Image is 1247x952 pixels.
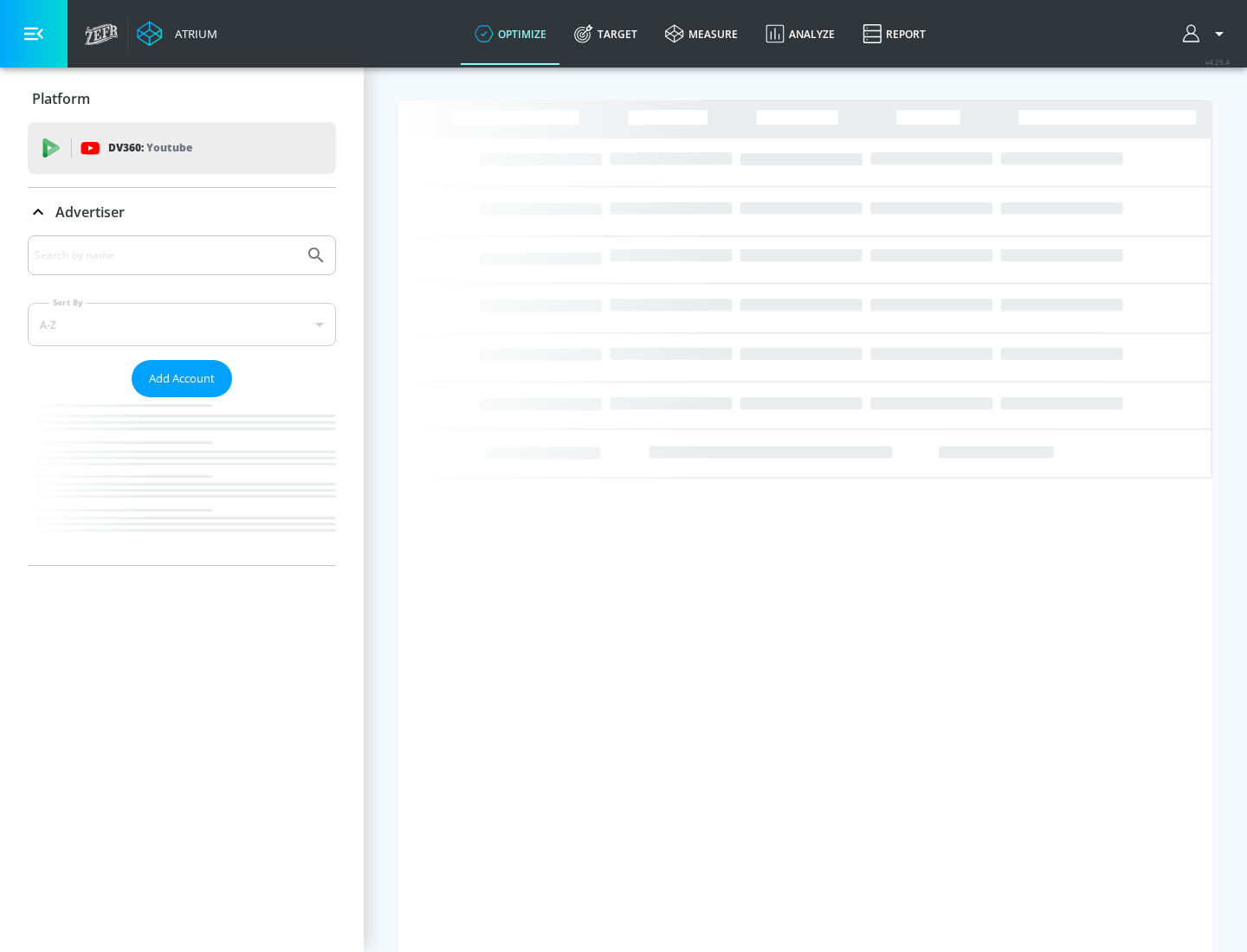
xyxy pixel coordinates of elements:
[28,303,336,346] div: A-Z
[108,138,192,158] p: DV360:
[49,297,87,308] label: Sort By
[461,3,560,65] a: optimize
[168,26,217,42] div: Atrium
[560,3,651,65] a: Target
[146,138,192,157] p: Youtube
[28,397,336,565] nav: list of Advertiser
[28,122,336,174] div: DV360: Youtube
[132,360,232,397] button: Add Account
[32,89,90,108] p: Platform
[55,203,125,222] p: Advertiser
[35,244,297,267] input: Search by name
[1205,57,1230,67] span: v 4.25.4
[28,74,336,123] div: Platform
[28,188,336,236] div: Advertiser
[752,3,849,65] a: Analyze
[137,21,217,47] a: Atrium
[28,235,336,565] div: Advertiser
[651,3,752,65] a: measure
[849,3,940,65] a: Report
[149,369,215,389] span: Add Account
